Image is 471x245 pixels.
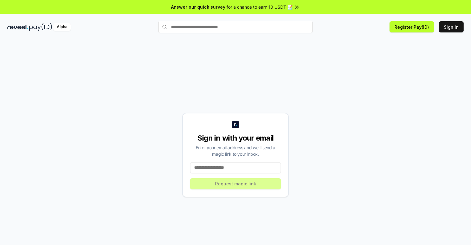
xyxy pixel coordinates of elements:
span: Answer our quick survey [171,4,225,10]
img: pay_id [29,23,52,31]
div: Alpha [53,23,71,31]
button: Register Pay(ID) [390,21,434,32]
div: Enter your email address and we’ll send a magic link to your inbox. [190,144,281,157]
img: logo_small [232,121,239,128]
img: reveel_dark [7,23,28,31]
span: for a chance to earn 10 USDT 📝 [227,4,293,10]
button: Sign In [439,21,464,32]
div: Sign in with your email [190,133,281,143]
